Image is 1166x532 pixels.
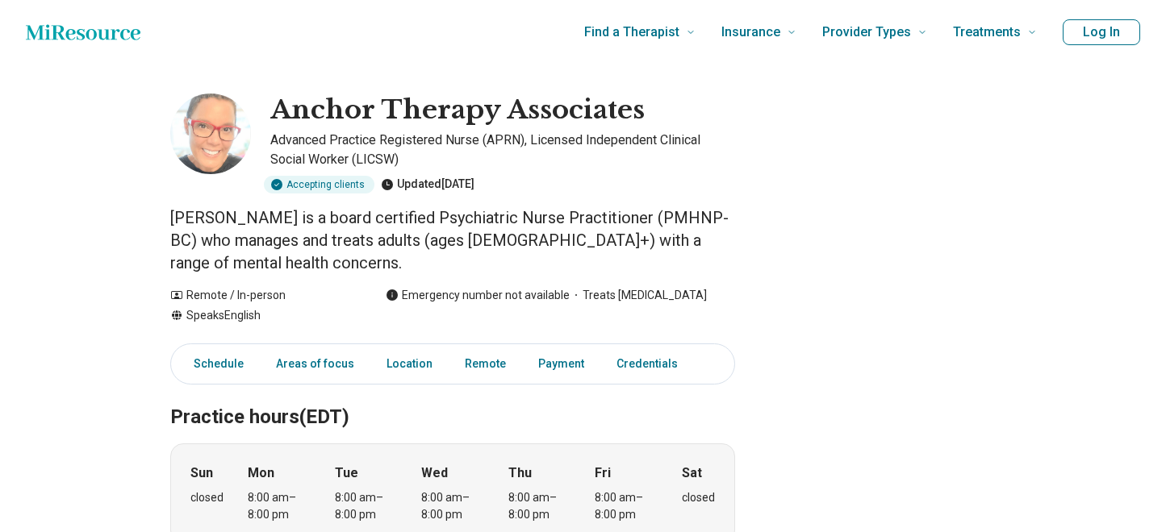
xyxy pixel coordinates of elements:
[170,94,251,174] img: Anchor Therapy Associates, Advanced Practice Registered Nurse (APRN)
[335,463,358,483] strong: Tue
[721,21,780,44] span: Insurance
[682,489,715,506] div: closed
[270,131,735,169] p: Advanced Practice Registered Nurse (APRN), Licensed Independent Clinical Social Worker (LICSW)
[190,463,213,483] strong: Sun
[1063,19,1140,45] button: Log In
[508,489,570,523] div: 8:00 am – 8:00 pm
[335,489,397,523] div: 8:00 am – 8:00 pm
[682,463,702,483] strong: Sat
[170,206,735,274] p: [PERSON_NAME] is a board certified Psychiatric Nurse Practitioner (PMHNP-BC) who manages and trea...
[266,347,364,380] a: Areas of focus
[170,365,735,431] h2: Practice hours (EDT)
[570,287,707,304] span: Treats [MEDICAL_DATA]
[584,21,679,44] span: Find a Therapist
[595,463,611,483] strong: Fri
[248,489,310,523] div: 8:00 am – 8:00 pm
[377,347,442,380] a: Location
[421,463,448,483] strong: Wed
[381,176,474,193] div: Updated [DATE]
[190,489,224,506] div: closed
[386,287,570,304] div: Emergency number not available
[174,347,253,380] a: Schedule
[455,347,516,380] a: Remote
[953,21,1021,44] span: Treatments
[248,463,274,483] strong: Mon
[264,176,374,193] div: Accepting clients
[822,21,911,44] span: Provider Types
[607,347,697,380] a: Credentials
[26,16,140,48] a: Home page
[508,463,532,483] strong: Thu
[270,94,645,127] h1: Anchor Therapy Associates
[529,347,594,380] a: Payment
[421,489,483,523] div: 8:00 am – 8:00 pm
[170,287,353,304] div: Remote / In-person
[595,489,657,523] div: 8:00 am – 8:00 pm
[170,307,353,324] div: Speaks English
